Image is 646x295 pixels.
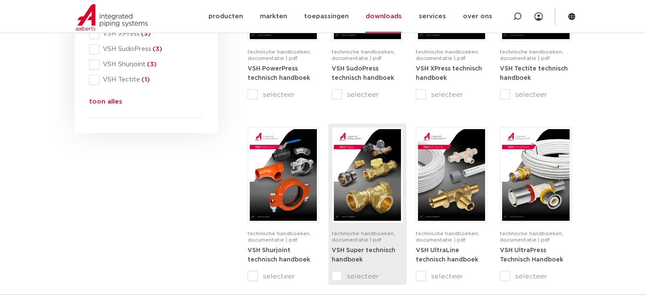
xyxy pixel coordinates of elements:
span: technische handboeken, documentatie | pdf [248,49,311,61]
span: (3) [146,61,157,67]
span: technische handboeken, documentatie | pdf [332,49,395,61]
span: VSH Shurjoint [99,60,203,69]
span: technische handboeken, documentatie | pdf [500,49,563,61]
span: technische handboeken, documentatie | pdf [332,231,395,242]
a: VSH PowerPress technisch handboek [248,65,310,81]
img: VSH-UltraPress_A4TM_5008751_2025_3.0_NL-pdf.jpg [502,129,569,221]
div: VSH Tectite(1) [89,75,203,85]
label: selecteer [500,271,571,281]
label: selecteer [332,90,403,100]
strong: VSH Super technisch handboek [332,247,395,263]
strong: VSH UltraLine technisch handboek [416,247,478,263]
img: VSH-Super_A4TM_5007411-2022-2.1_NL-1-pdf.jpg [334,129,401,221]
span: VSH Tectite [99,76,203,84]
strong: VSH SudoPress technisch handboek [332,66,394,81]
span: (3) [140,31,151,37]
a: VSH UltraLine technisch handboek [416,247,478,263]
span: (3) [151,46,162,52]
img: VSH-UltraLine_A4TM_5010216_2022_1.0_NL-pdf.jpg [418,129,485,221]
span: technische handboeken, documentatie | pdf [500,231,563,242]
div: VSH Shurjoint(3) [89,59,203,70]
strong: VSH Tectite technisch handboek [500,66,568,81]
label: selecteer [248,90,319,100]
a: VSH Shurjoint technisch handboek [248,247,310,263]
label: selecteer [416,271,487,281]
span: VSH SudoPress [99,45,203,53]
label: selecteer [416,90,487,100]
strong: VSH XPress technisch handboek [416,66,482,81]
a: VSH Tectite technisch handboek [500,65,568,81]
a: VSH XPress technisch handboek [416,65,482,81]
span: VSH XPress [99,30,203,38]
a: VSH SudoPress technisch handboek [332,65,394,81]
label: selecteer [248,271,319,281]
span: technische handboeken, documentatie | pdf [416,231,479,242]
a: VSH UltraPress Technisch Handboek [500,247,563,263]
button: toon alles [89,97,122,110]
strong: VSH UltraPress Technisch Handboek [500,247,563,263]
span: technische handboeken, documentatie | pdf [248,231,311,242]
span: (1) [140,76,150,83]
strong: VSH PowerPress technisch handboek [248,66,310,81]
label: selecteer [500,90,571,100]
label: selecteer [332,271,403,281]
div: VSH SudoPress(3) [89,44,203,54]
a: VSH Super technisch handboek [332,247,395,263]
img: VSH-Shurjoint_A4TM_5008731_2024_3.0_EN-pdf.jpg [250,129,317,221]
span: technische handboeken, documentatie | pdf [416,49,479,61]
strong: VSH Shurjoint technisch handboek [248,247,310,263]
div: VSH XPress(3) [89,29,203,39]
